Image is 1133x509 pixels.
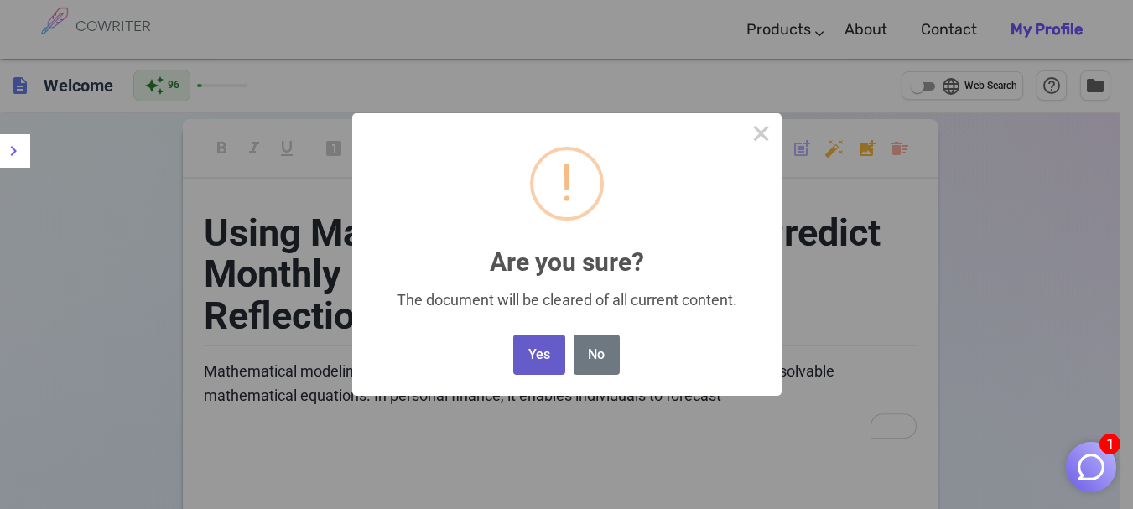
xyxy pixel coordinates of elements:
[352,228,782,276] h2: Are you sure?
[513,335,564,376] button: Yes
[741,113,782,153] button: Close this dialog
[560,150,573,217] div: !
[376,291,756,309] div: The document will be cleared of all current content.
[574,335,620,376] button: No
[1099,434,1120,454] span: 1
[1075,451,1107,483] img: Close chat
